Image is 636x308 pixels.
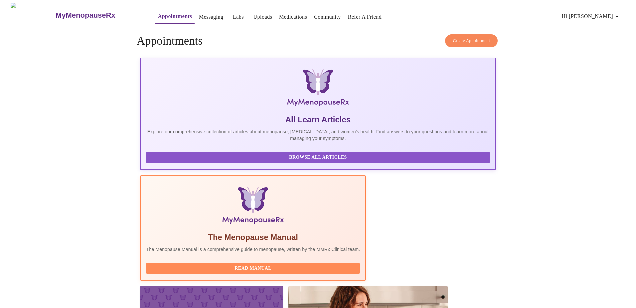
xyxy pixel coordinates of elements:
[146,263,360,274] button: Read Manual
[146,265,362,271] a: Read Manual
[158,12,192,21] a: Appointments
[559,10,624,23] button: Hi [PERSON_NAME]
[180,187,326,227] img: Menopause Manual
[56,11,115,20] h3: MyMenopauseRx
[200,69,437,109] img: MyMenopauseRx Logo
[137,34,499,48] h4: Appointments
[562,12,621,21] span: Hi [PERSON_NAME]
[345,10,385,24] button: Refer a Friend
[279,12,307,22] a: Medications
[146,154,492,160] a: Browse All Articles
[146,232,360,243] h5: The Menopause Manual
[199,12,223,22] a: Messaging
[196,10,226,24] button: Messaging
[453,37,490,45] span: Create Appointment
[155,10,195,24] button: Appointments
[146,128,490,142] p: Explore our comprehensive collection of articles about menopause, [MEDICAL_DATA], and women's hea...
[153,264,354,273] span: Read Manual
[276,10,310,24] button: Medications
[146,152,490,163] button: Browse All Articles
[253,12,272,22] a: Uploads
[311,10,344,24] button: Community
[228,10,249,24] button: Labs
[445,34,498,47] button: Create Appointment
[348,12,382,22] a: Refer a Friend
[153,153,483,162] span: Browse All Articles
[146,246,360,253] p: The Menopause Manual is a comprehensive guide to menopause, written by the MMRx Clinical team.
[233,12,244,22] a: Labs
[55,4,142,27] a: MyMenopauseRx
[11,3,55,28] img: MyMenopauseRx Logo
[314,12,341,22] a: Community
[146,114,490,125] h5: All Learn Articles
[251,10,275,24] button: Uploads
